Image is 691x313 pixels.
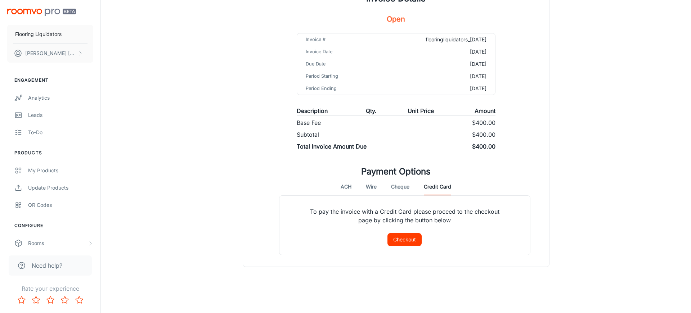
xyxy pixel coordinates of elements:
button: Rate 5 star [72,293,86,307]
div: Update Products [28,184,93,192]
td: [DATE] [383,58,495,70]
p: Qty. [366,106,377,115]
td: Period Ending [297,82,383,95]
button: Rate 3 star [43,293,58,307]
button: Checkout [387,233,422,246]
button: Credit Card [424,178,451,195]
div: Analytics [28,94,93,102]
div: QR Codes [28,201,93,209]
div: My Products [28,167,93,174]
p: Subtotal [297,130,319,139]
td: [DATE] [383,46,495,58]
p: $400.00 [472,130,495,139]
p: $400.00 [472,142,495,151]
td: Invoice # [297,33,383,46]
button: [PERSON_NAME] [PERSON_NAME] [7,44,93,63]
p: Flooring Liquidators [15,30,62,38]
button: Rate 2 star [29,293,43,307]
button: Wire [366,178,377,195]
p: $400.00 [472,118,495,127]
p: Rate your experience [6,284,95,293]
p: To pay the invoice with a Credit Card please proceed to the checkout page by clicking the button ... [297,196,513,233]
td: flooringliquidators_[DATE] [383,33,495,46]
div: To-do [28,128,93,136]
td: Due Date [297,58,383,70]
td: [DATE] [383,82,495,95]
h5: Open [387,14,405,24]
button: Rate 4 star [58,293,72,307]
p: Unit Price [408,106,434,115]
div: Rooms [28,239,88,247]
p: Description [297,106,328,115]
p: Base Fee [297,118,321,127]
td: Period Starting [297,70,383,82]
button: Rate 1 star [14,293,29,307]
button: ACH [341,178,351,195]
img: Roomvo PRO Beta [7,9,76,16]
div: Leads [28,111,93,119]
p: [PERSON_NAME] [PERSON_NAME] [25,49,76,57]
p: Total Invoice Amount Due [297,142,367,151]
td: [DATE] [383,70,495,82]
h1: Payment Options [361,165,431,178]
button: Cheque [391,178,409,195]
p: Amount [475,106,495,115]
span: Need help? [32,261,62,270]
td: Invoice Date [297,46,383,58]
button: Flooring Liquidators [7,25,93,44]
